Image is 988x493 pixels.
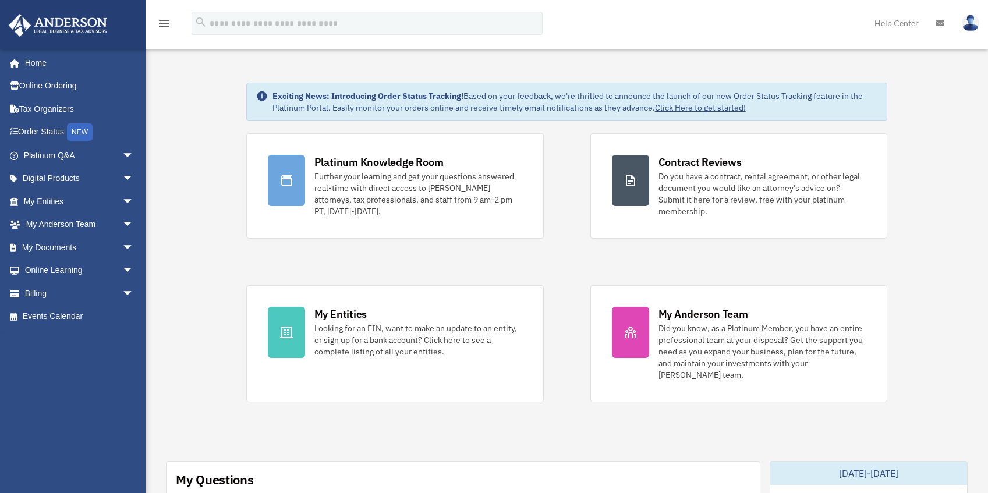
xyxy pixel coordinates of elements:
a: My Anderson Team Did you know, as a Platinum Member, you have an entire professional team at your... [590,285,888,402]
a: Platinum Q&Aarrow_drop_down [8,144,151,167]
a: My Entities Looking for an EIN, want to make an update to an entity, or sign up for a bank accoun... [246,285,544,402]
img: User Pic [962,15,979,31]
div: NEW [67,123,93,141]
a: Tax Organizers [8,97,151,120]
i: menu [157,16,171,30]
div: Further your learning and get your questions answered real-time with direct access to [PERSON_NAM... [314,171,522,217]
a: Billingarrow_drop_down [8,282,151,305]
a: Digital Productsarrow_drop_down [8,167,151,190]
img: Anderson Advisors Platinum Portal [5,14,111,37]
a: Contract Reviews Do you have a contract, rental agreement, or other legal document you would like... [590,133,888,239]
i: search [194,16,207,29]
a: Events Calendar [8,305,151,328]
div: Do you have a contract, rental agreement, or other legal document you would like an attorney's ad... [658,171,866,217]
div: Based on your feedback, we're thrilled to announce the launch of our new Order Status Tracking fe... [272,90,878,114]
a: Platinum Knowledge Room Further your learning and get your questions answered real-time with dire... [246,133,544,239]
span: arrow_drop_down [122,190,146,214]
span: arrow_drop_down [122,213,146,237]
a: My Anderson Teamarrow_drop_down [8,213,151,236]
span: arrow_drop_down [122,167,146,191]
div: Platinum Knowledge Room [314,155,444,169]
a: Click Here to get started! [655,102,746,113]
div: [DATE]-[DATE] [770,462,967,485]
div: Did you know, as a Platinum Member, you have an entire professional team at your disposal? Get th... [658,322,866,381]
a: menu [157,20,171,30]
span: arrow_drop_down [122,144,146,168]
div: Contract Reviews [658,155,742,169]
span: arrow_drop_down [122,282,146,306]
a: Order StatusNEW [8,120,151,144]
strong: Exciting News: Introducing Order Status Tracking! [272,91,463,101]
div: My Anderson Team [658,307,748,321]
a: Online Learningarrow_drop_down [8,259,151,282]
div: Looking for an EIN, want to make an update to an entity, or sign up for a bank account? Click her... [314,322,522,357]
a: My Documentsarrow_drop_down [8,236,151,259]
div: My Questions [176,471,254,488]
a: Online Ordering [8,75,151,98]
div: My Entities [314,307,367,321]
span: arrow_drop_down [122,259,146,283]
span: arrow_drop_down [122,236,146,260]
a: Home [8,51,146,75]
a: My Entitiesarrow_drop_down [8,190,151,213]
